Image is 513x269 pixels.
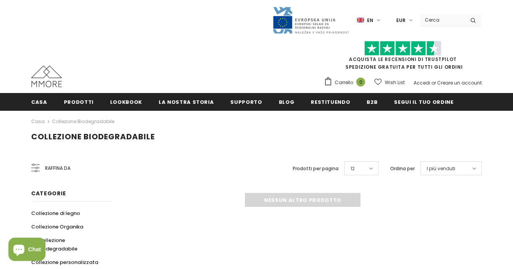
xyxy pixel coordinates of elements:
[367,17,373,24] span: en
[350,165,355,173] span: 12
[390,165,415,173] label: Ordina per
[31,66,62,87] img: Casi MMORE
[45,164,70,173] span: Raffina da
[31,259,98,266] span: Collezione personalizzata
[311,93,350,110] a: Restituendo
[367,93,377,110] a: B2B
[427,165,455,173] span: I più venduti
[293,165,339,173] label: Prodotti per pagina
[31,131,155,142] span: Collezione biodegradabile
[230,93,262,110] a: supporto
[38,237,77,252] span: Collezione biodegradabile
[31,223,83,230] span: Collezione Organika
[374,76,405,89] a: Wish List
[335,79,353,86] span: Carrello
[272,6,349,34] img: Javni Razpis
[31,220,83,233] a: Collezione Organika
[396,17,406,24] span: EUR
[31,98,47,106] span: Casa
[159,93,214,110] a: La nostra storia
[64,98,94,106] span: Prodotti
[279,93,295,110] a: Blog
[31,210,80,217] span: Collezione di legno
[52,118,114,125] a: Collezione biodegradabile
[159,98,214,106] span: La nostra storia
[364,41,441,56] img: Fidati di Pilot Stars
[349,56,457,63] a: Acquista le recensioni di TrustPilot
[324,44,482,70] span: SPEDIZIONE GRATUITA PER TUTTI GLI ORDINI
[385,79,405,86] span: Wish List
[414,80,430,86] a: Accedi
[31,93,47,110] a: Casa
[357,17,364,24] img: i-lang-1.png
[367,98,377,106] span: B2B
[272,17,349,23] a: Javni Razpis
[230,98,262,106] span: supporto
[420,14,464,25] input: Search Site
[437,80,482,86] a: Creare un account
[110,98,142,106] span: Lookbook
[324,77,369,88] a: Carrello 0
[31,206,80,220] a: Collezione di legno
[31,189,66,197] span: Categorie
[31,255,98,269] a: Collezione personalizzata
[394,93,453,110] a: Segui il tuo ordine
[31,233,104,255] a: Collezione biodegradabile
[311,98,350,106] span: Restituendo
[431,80,436,86] span: or
[6,238,48,263] inbox-online-store-chat: Shopify online store chat
[110,93,142,110] a: Lookbook
[279,98,295,106] span: Blog
[64,93,94,110] a: Prodotti
[356,78,365,86] span: 0
[394,98,453,106] span: Segui il tuo ordine
[31,117,45,126] a: Casa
